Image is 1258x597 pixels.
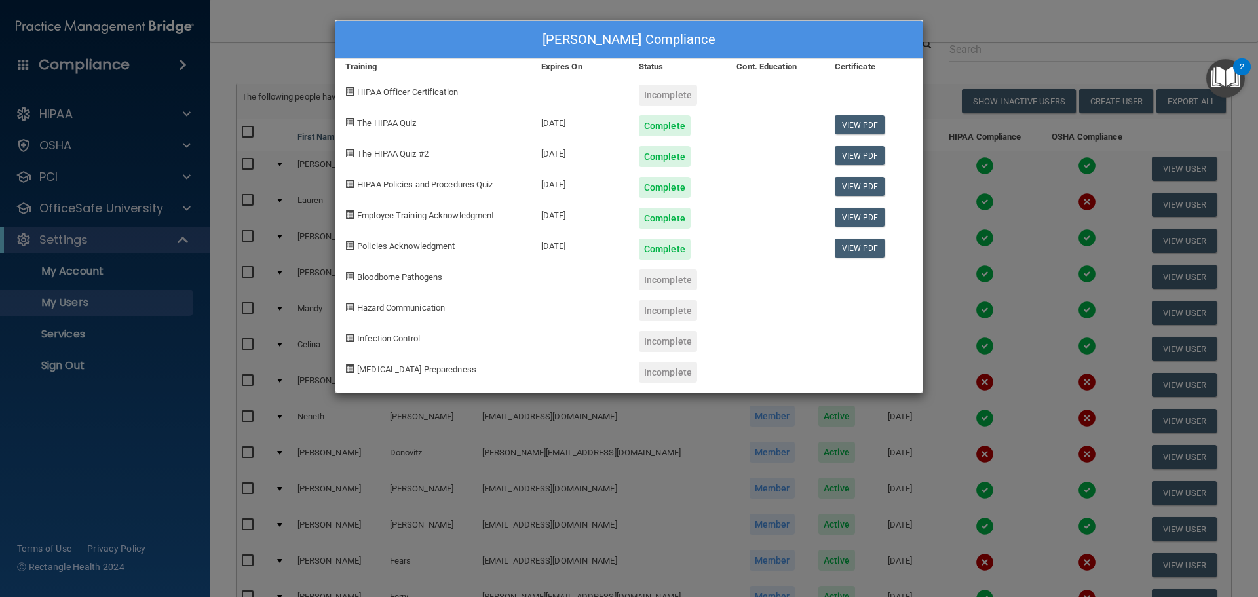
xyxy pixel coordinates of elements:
[629,59,727,75] div: Status
[335,59,531,75] div: Training
[357,149,429,159] span: The HIPAA Quiz #2
[531,167,629,198] div: [DATE]
[639,239,691,260] div: Complete
[357,180,493,189] span: HIPAA Policies and Procedures Quiz
[639,177,691,198] div: Complete
[835,208,885,227] a: View PDF
[357,303,445,313] span: Hazard Communication
[639,331,697,352] div: Incomplete
[335,21,923,59] div: [PERSON_NAME] Compliance
[1240,67,1244,84] div: 2
[531,198,629,229] div: [DATE]
[357,364,476,374] span: [MEDICAL_DATA] Preparedness
[835,146,885,165] a: View PDF
[639,300,697,321] div: Incomplete
[357,87,458,97] span: HIPAA Officer Certification
[825,59,923,75] div: Certificate
[531,136,629,167] div: [DATE]
[357,210,494,220] span: Employee Training Acknowledgment
[639,85,697,106] div: Incomplete
[357,241,455,251] span: Policies Acknowledgment
[1031,504,1242,556] iframe: Drift Widget Chat Controller
[727,59,824,75] div: Cont. Education
[639,269,697,290] div: Incomplete
[531,229,629,260] div: [DATE]
[639,362,697,383] div: Incomplete
[835,239,885,258] a: View PDF
[639,208,691,229] div: Complete
[639,115,691,136] div: Complete
[639,146,691,167] div: Complete
[357,118,416,128] span: The HIPAA Quiz
[835,115,885,134] a: View PDF
[357,334,420,343] span: Infection Control
[1206,59,1245,98] button: Open Resource Center, 2 new notifications
[531,106,629,136] div: [DATE]
[357,272,442,282] span: Bloodborne Pathogens
[531,59,629,75] div: Expires On
[835,177,885,196] a: View PDF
